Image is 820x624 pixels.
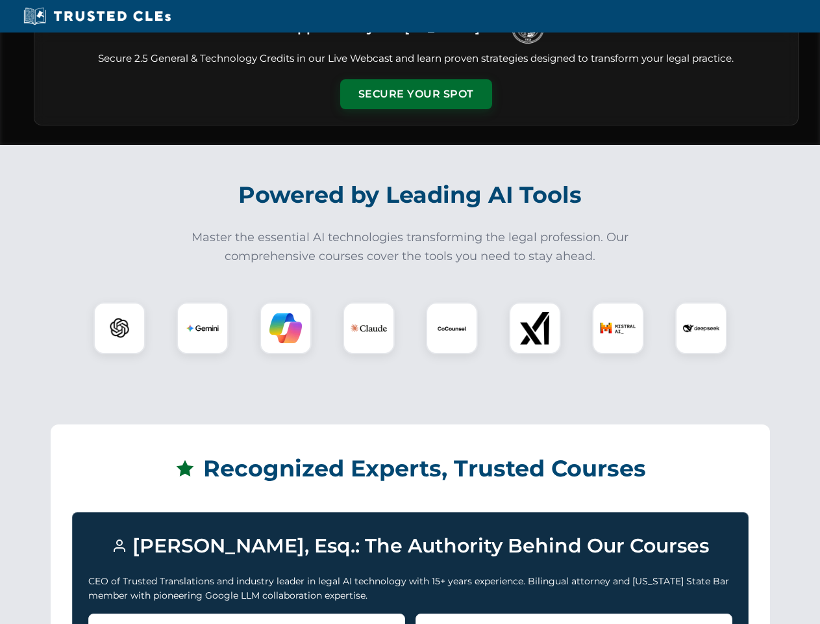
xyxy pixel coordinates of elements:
[519,312,551,344] img: xAI Logo
[269,312,302,344] img: Copilot Logo
[683,310,719,346] img: DeepSeek Logo
[177,302,229,354] div: Gemini
[340,79,492,109] button: Secure Your Spot
[260,302,312,354] div: Copilot
[351,310,387,346] img: Claude Logo
[88,574,732,603] p: CEO of Trusted Translations and industry leader in legal AI technology with 15+ years experience....
[51,172,770,218] h2: Powered by Leading AI Tools
[675,302,727,354] div: DeepSeek
[592,302,644,354] div: Mistral AI
[600,310,636,346] img: Mistral AI Logo
[19,6,175,26] img: Trusted CLEs
[509,302,561,354] div: xAI
[436,312,468,344] img: CoCounsel Logo
[101,309,138,347] img: ChatGPT Logo
[50,51,782,66] p: Secure 2.5 General & Technology Credits in our Live Webcast and learn proven strategies designed ...
[183,228,638,266] p: Master the essential AI technologies transforming the legal profession. Our comprehensive courses...
[343,302,395,354] div: Claude
[186,312,219,344] img: Gemini Logo
[93,302,145,354] div: ChatGPT
[88,528,732,564] h3: [PERSON_NAME], Esq.: The Authority Behind Our Courses
[72,446,749,491] h2: Recognized Experts, Trusted Courses
[426,302,478,354] div: CoCounsel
